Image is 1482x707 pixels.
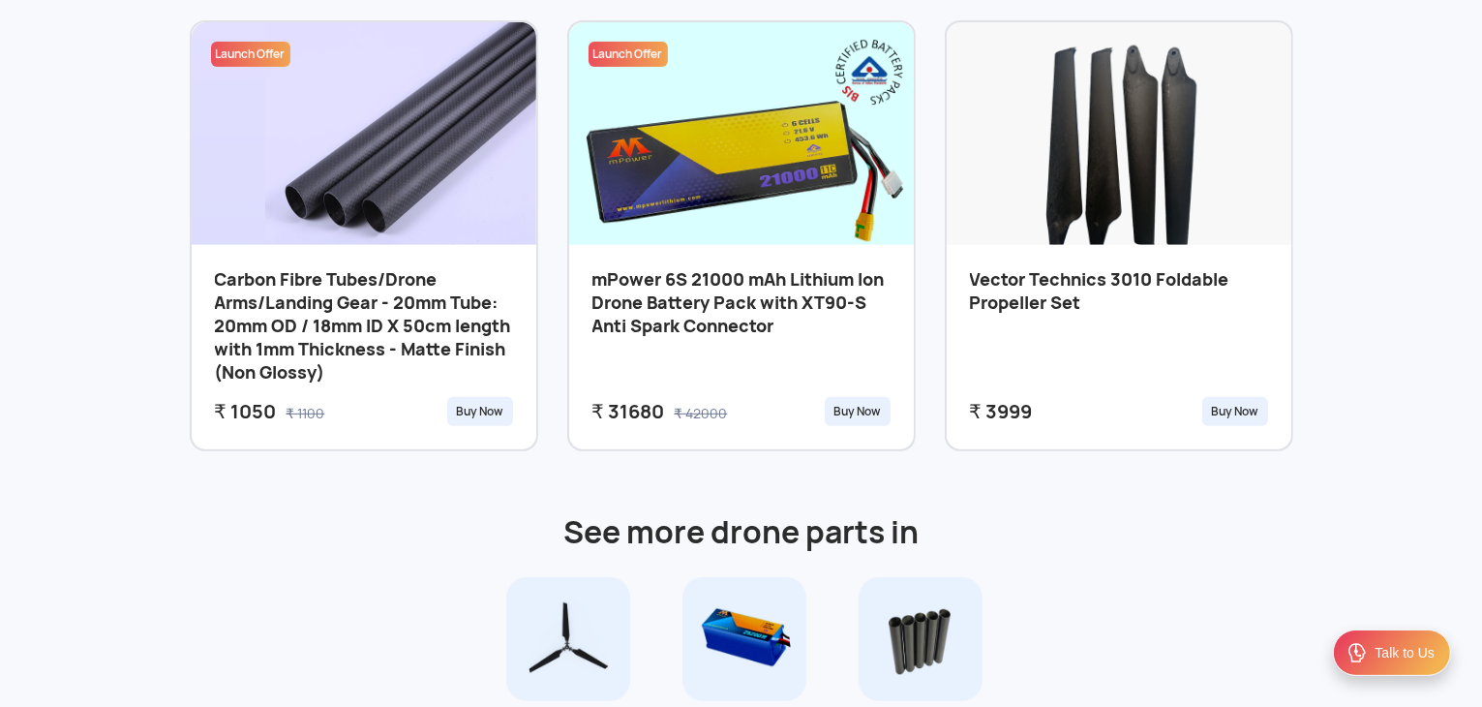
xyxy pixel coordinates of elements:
[215,400,277,423] div: ₹ 1050
[190,517,1293,548] h3: See more drone parts in
[947,22,1291,264] img: Parts Image
[970,268,1268,389] h3: Vector Technics 3010 Foldable Propeller Set
[215,268,513,389] h3: Carbon Fibre Tubes/Drone Arms/Landing Gear - 20mm Tube: 20mm OD / 18mm ID X 50cm length with 1mm ...
[1376,643,1435,662] div: Talk to Us
[825,397,891,426] div: Buy Now
[970,400,1033,423] div: ₹ 3999
[216,46,286,62] span: Launch Offer
[682,577,806,701] img: Lithium Battery
[447,397,513,426] div: Buy Now
[592,400,665,423] div: ₹ 31680
[1346,641,1369,664] img: ic_Support.svg
[506,577,630,701] img: Propeller
[569,22,914,264] img: Parts Image
[945,20,1293,451] a: Parts ImageVector Technics 3010 Foldable Propeller Set₹ 3999Buy Now
[190,20,538,451] a: Launch OfferParts ImageCarbon Fibre Tubes/Drone Arms/Landing Gear - 20mm Tube: 20mm OD / 18mm ID ...
[567,20,916,451] a: Launch OfferParts ImagemPower 6S 21000 mAh Lithium Ion Drone Battery Pack with XT90-S Anti Spark ...
[192,22,536,264] img: Parts Image
[675,403,728,424] div: ₹ 42000
[593,46,663,62] span: Launch Offer
[1202,397,1268,426] div: Buy Now
[287,403,325,424] div: ₹ 1100
[859,577,983,701] img: Carbon Fibre Tube
[592,268,891,389] h3: mPower 6S 21000 mAh Lithium Ion Drone Battery Pack with XT90-S Anti Spark Connector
